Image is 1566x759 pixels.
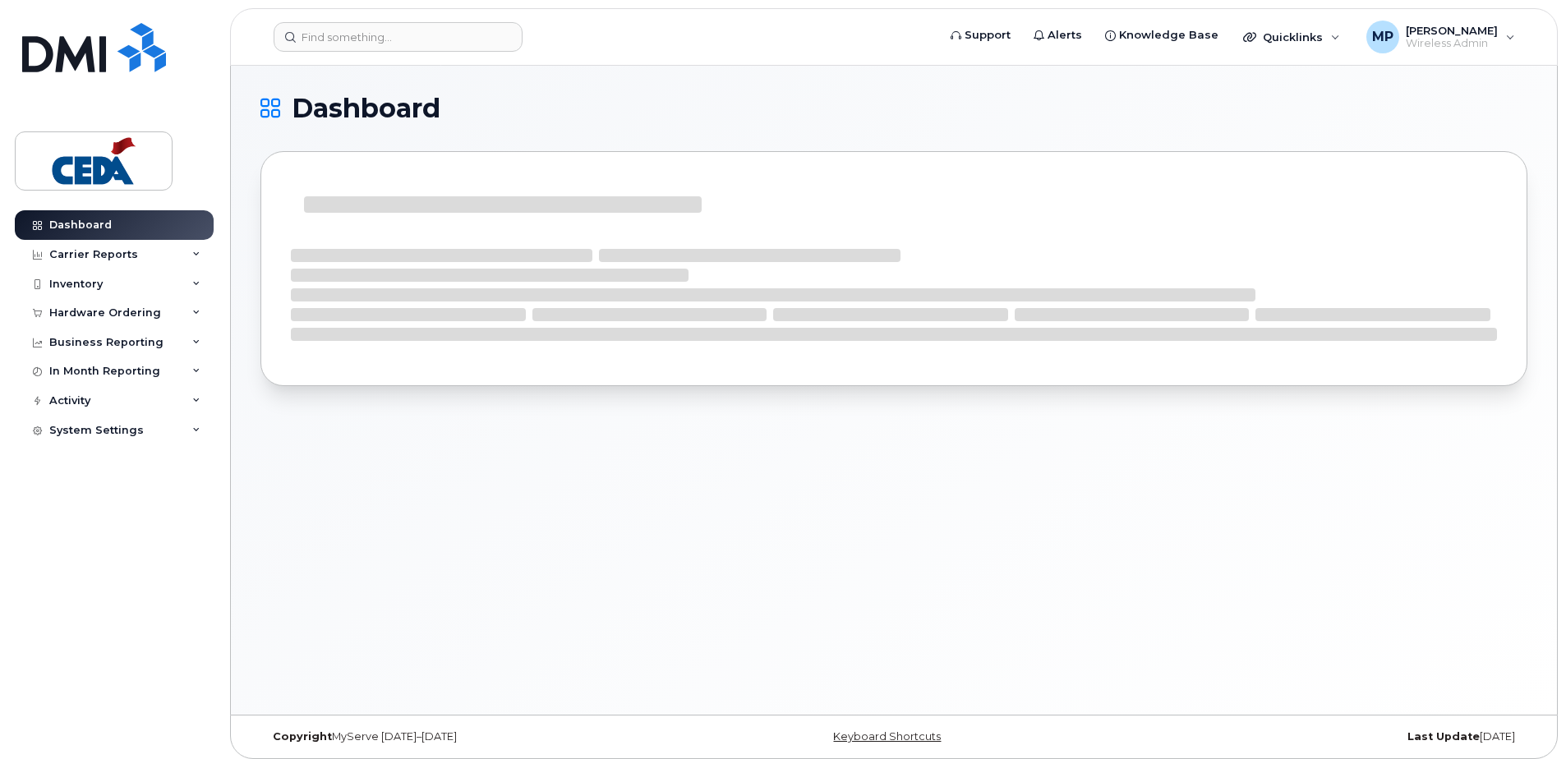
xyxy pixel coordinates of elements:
a: Keyboard Shortcuts [833,730,941,743]
strong: Copyright [273,730,332,743]
span: Dashboard [292,96,440,121]
div: MyServe [DATE]–[DATE] [260,730,683,743]
div: [DATE] [1105,730,1527,743]
strong: Last Update [1407,730,1480,743]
